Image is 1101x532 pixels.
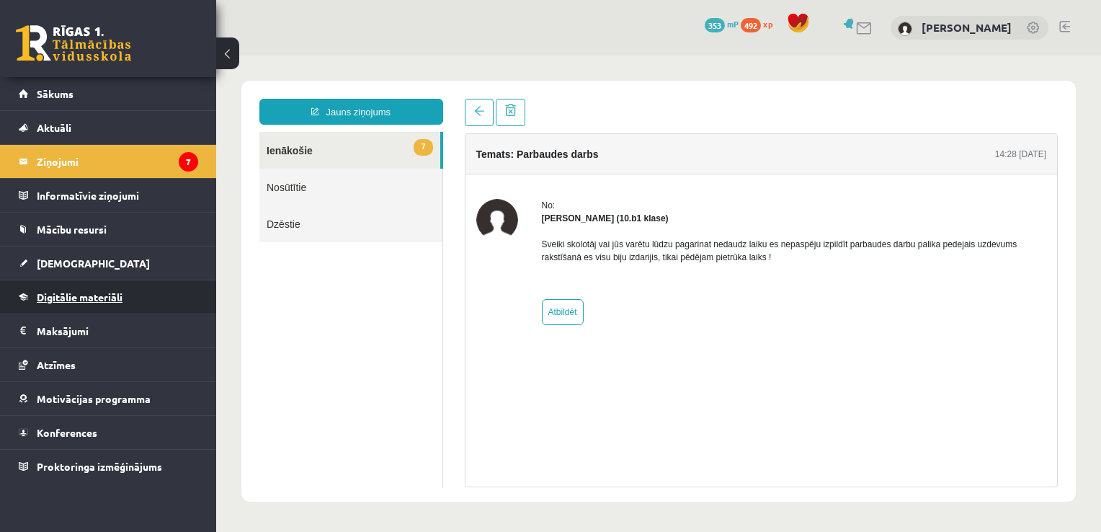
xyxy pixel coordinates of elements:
[37,392,151,405] span: Motivācijas programma
[43,43,227,69] a: Jauns ziņojums
[19,348,198,381] a: Atzīmes
[179,152,198,172] i: 7
[37,460,162,473] span: Proktoringa izmēģinājums
[260,93,383,105] h4: Temats: Parbaudes darbs
[43,76,224,113] a: 7Ienākošie
[326,244,367,270] a: Atbildēt
[741,18,761,32] span: 492
[43,150,226,187] a: Dzēstie
[763,18,772,30] span: xp
[37,358,76,371] span: Atzīmes
[705,18,739,30] a: 353 mP
[16,25,131,61] a: Rīgas 1. Tālmācības vidusskola
[37,314,198,347] legend: Maksājumi
[197,84,216,100] span: 7
[922,20,1012,35] a: [PERSON_NAME]
[326,143,831,156] div: No:
[19,314,198,347] a: Maksājumi
[727,18,739,30] span: mP
[43,113,226,150] a: Nosūtītie
[37,145,198,178] legend: Ziņojumi
[260,143,302,185] img: Martins Birkmanis
[37,426,97,439] span: Konferences
[37,87,73,100] span: Sākums
[741,18,780,30] a: 492 xp
[19,111,198,144] a: Aktuāli
[19,77,198,110] a: Sākums
[705,18,725,32] span: 353
[326,182,831,208] p: Sveiki skolotāj vai jūs varētu lūdzu pagarinat nedaudz laiku es nepaspēju izpildīt parbaudes darb...
[19,450,198,483] a: Proktoringa izmēģinājums
[37,179,198,212] legend: Informatīvie ziņojumi
[19,213,198,246] a: Mācību resursi
[37,223,107,236] span: Mācību resursi
[19,280,198,314] a: Digitālie materiāli
[37,121,71,134] span: Aktuāli
[898,22,912,36] img: Andris Anžans
[37,257,150,270] span: [DEMOGRAPHIC_DATA]
[19,416,198,449] a: Konferences
[19,145,198,178] a: Ziņojumi7
[326,158,453,168] strong: [PERSON_NAME] (10.b1 klase)
[37,291,122,303] span: Digitālie materiāli
[19,247,198,280] a: [DEMOGRAPHIC_DATA]
[19,179,198,212] a: Informatīvie ziņojumi
[19,382,198,415] a: Motivācijas programma
[779,92,830,105] div: 14:28 [DATE]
